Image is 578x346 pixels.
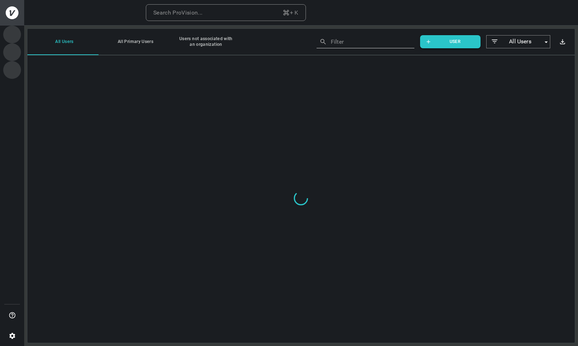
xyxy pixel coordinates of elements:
span: All Users [499,38,541,46]
button: Search ProVision...+ K [146,4,306,21]
button: Export results [556,35,569,48]
div: Search ProVision... [153,8,203,18]
div: + K [282,8,298,18]
button: Users not associated with an organization [170,28,241,55]
button: All Users [27,28,99,55]
button: All Primary Users [99,28,170,55]
input: Filter [331,36,404,47]
button: User [420,35,481,48]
